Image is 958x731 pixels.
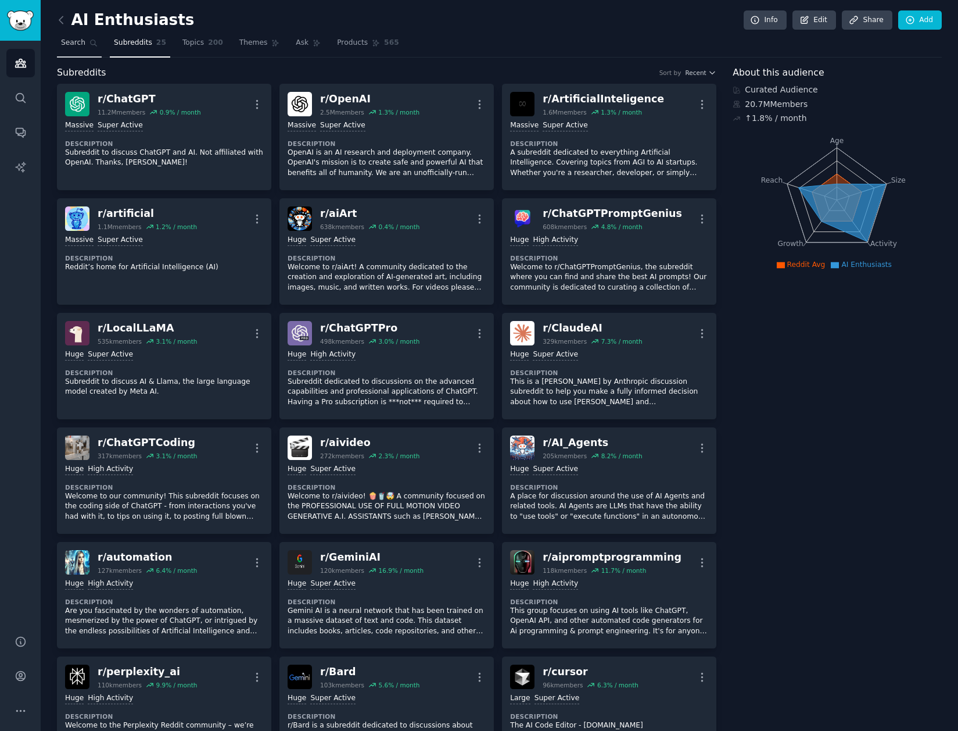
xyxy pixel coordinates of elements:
[601,108,642,116] div: 1.3 % / month
[65,598,263,606] dt: Description
[98,566,142,575] div: 127k members
[787,261,826,269] span: Reddit Avg
[510,262,708,293] p: Welcome to r/ChatGPTPromptGenius, the subreddit where you can find and share the best AI prompts!...
[288,369,486,377] dt: Description
[543,206,682,221] div: r/ ChatGPTPromptGenius
[510,436,534,460] img: AI_Agents
[510,92,534,116] img: ArtificialInteligence
[543,665,638,679] div: r/ cursor
[510,606,708,637] p: This group focuses on using AI tools like ChatGPT, OpenAI API, and other automated code generator...
[288,350,306,361] div: Huge
[685,69,716,77] button: Recent
[320,550,424,565] div: r/ GeminiAI
[733,98,942,110] div: 20.7M Members
[543,120,588,131] div: Super Active
[65,321,89,345] img: LocalLLaMA
[543,321,642,336] div: r/ ClaudeAI
[156,38,166,48] span: 25
[841,261,892,269] span: AI Enthusiasts
[543,550,681,565] div: r/ aipromptprogramming
[533,350,578,361] div: Super Active
[384,38,399,48] span: 565
[502,427,716,534] a: AI_Agentsr/AI_Agents205kmembers8.2% / monthHugeSuper ActiveDescriptionA place for discussion arou...
[510,464,529,475] div: Huge
[533,235,578,246] div: High Activity
[510,665,534,689] img: cursor
[65,550,89,575] img: automation
[65,436,89,460] img: ChatGPTCoding
[288,377,486,408] p: Subreddit dedicated to discussions on the advanced capabilities and professional applications of ...
[65,262,263,273] p: Reddit’s home for Artificial Intelligence (AI)
[510,350,529,361] div: Huge
[320,337,364,345] div: 498k members
[378,108,419,116] div: 1.3 % / month
[510,693,530,704] div: Large
[7,10,34,31] img: GummySearch logo
[65,491,263,522] p: Welcome to our community! This subreddit focuses on the coding side of ChatGPT - from interaction...
[279,427,494,534] a: aivideor/aivideo272kmembers2.3% / monthHugeSuper ActiveDescriptionWelcome to r/aivideo! 🍿🥤🤯 A com...
[279,542,494,648] a: GeminiAIr/GeminiAI120kmembers16.9% / monthHugeSuper ActiveDescriptionGemini AI is a neural networ...
[88,579,133,590] div: High Activity
[320,665,419,679] div: r/ Bard
[288,665,312,689] img: Bard
[310,693,356,704] div: Super Active
[65,377,263,397] p: Subreddit to discuss AI & Llama, the large language model created by Meta AI.
[88,350,133,361] div: Super Active
[61,38,85,48] span: Search
[510,721,708,731] p: The AI Code Editor - [DOMAIN_NAME]
[156,681,197,689] div: 9.9 % / month
[296,38,308,48] span: Ask
[292,34,325,58] a: Ask
[65,464,84,475] div: Huge
[279,313,494,419] a: ChatGPTPror/ChatGPTPro498kmembers3.0% / monthHugeHigh ActivityDescriptionSubreddit dedicated to d...
[65,235,94,246] div: Massive
[288,712,486,721] dt: Description
[320,206,419,221] div: r/ aiArt
[88,464,133,475] div: High Activity
[98,337,142,345] div: 535k members
[830,137,844,145] tspan: Age
[898,10,942,30] a: Add
[310,235,356,246] div: Super Active
[65,712,263,721] dt: Description
[510,483,708,491] dt: Description
[502,198,716,305] a: ChatGPTPromptGeniusr/ChatGPTPromptGenius608kmembers4.8% / monthHugeHigh ActivityDescriptionWelcom...
[65,350,84,361] div: Huge
[288,436,312,460] img: aivideo
[288,606,486,637] p: Gemini AI is a neural network that has been trained on a massive dataset of text and code. This d...
[510,206,534,231] img: ChatGPTPromptGenius
[65,120,94,131] div: Massive
[778,240,803,248] tspan: Growth
[320,566,364,575] div: 120k members
[379,566,424,575] div: 16.9 % / month
[235,34,284,58] a: Themes
[601,452,643,460] div: 8.2 % / month
[320,223,364,231] div: 638k members
[543,452,587,460] div: 205k members
[601,223,643,231] div: 4.8 % / month
[733,66,824,80] span: About this audience
[310,350,356,361] div: High Activity
[98,223,142,231] div: 1.1M members
[288,148,486,179] p: OpenAI is an AI research and deployment company. OpenAI's mission is to create safe and powerful ...
[288,92,312,116] img: OpenAI
[320,681,364,689] div: 103k members
[510,598,708,606] dt: Description
[279,198,494,305] a: aiArtr/aiArt638kmembers0.4% / monthHugeSuper ActiveDescriptionWelcome to r/aiArt! A community ded...
[379,223,420,231] div: 0.4 % / month
[288,598,486,606] dt: Description
[98,120,143,131] div: Super Active
[891,176,906,184] tspan: Size
[57,84,271,190] a: ChatGPTr/ChatGPT11.2Mmembers0.9% / monthMassiveSuper ActiveDescriptionSubreddit to discuss ChatGP...
[745,112,806,124] div: ↑ 1.8 % / month
[279,84,494,190] a: OpenAIr/OpenAI2.5Mmembers1.3% / monthMassiveSuper ActiveDescriptionOpenAI is an AI research and d...
[744,10,787,30] a: Info
[57,11,194,30] h2: AI Enthusiasts
[288,464,306,475] div: Huge
[98,321,197,336] div: r/ LocalLLaMA
[156,566,197,575] div: 6.4 % / month
[65,693,84,704] div: Huge
[65,92,89,116] img: ChatGPT
[156,452,197,460] div: 3.1 % / month
[98,206,197,221] div: r/ artificial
